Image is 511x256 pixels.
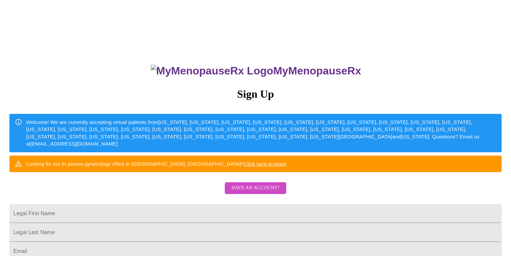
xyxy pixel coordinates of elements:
[31,141,118,147] em: [EMAIL_ADDRESS][DOMAIN_NAME]
[9,88,502,100] h3: Sign Up
[26,158,287,170] div: Looking for our in person gynecology office in [GEOGRAPHIC_DATA], [GEOGRAPHIC_DATA]?
[223,190,288,195] a: Have an account?
[231,184,280,192] span: Have an account?
[244,161,287,167] a: Click here to login!
[26,116,496,150] div: Welcome! We are currently accepting virtual patients from [US_STATE], [US_STATE], [US_STATE], [US...
[225,182,286,194] button: Have an account?
[151,65,273,77] img: MyMenopauseRx Logo
[10,65,502,77] h3: MyMenopauseRx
